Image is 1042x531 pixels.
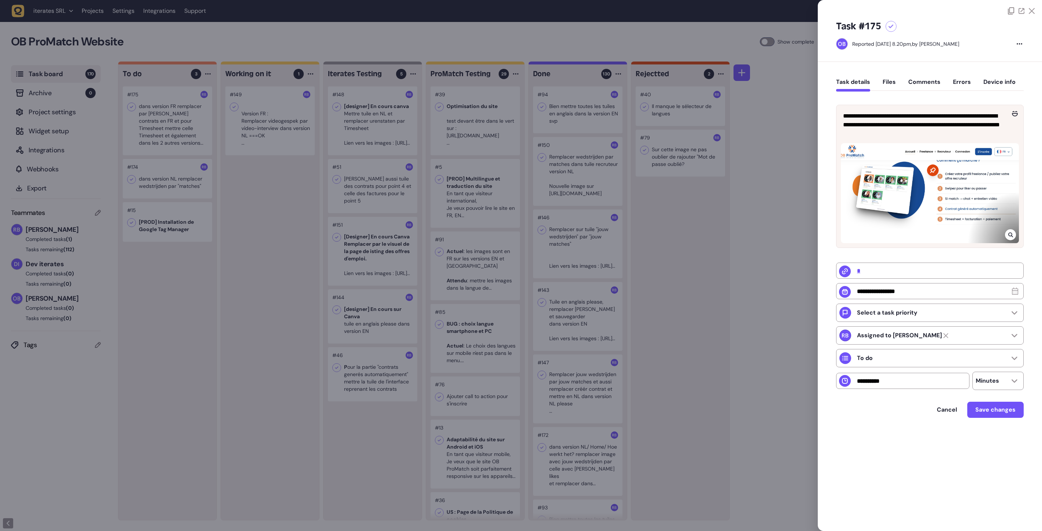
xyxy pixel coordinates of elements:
button: Task details [836,78,870,92]
img: Oussama Bahassou [836,38,847,49]
p: Minutes [976,377,999,385]
button: Device info [983,78,1016,92]
div: Reported [DATE] 8.20pm, [852,41,912,47]
div: by [PERSON_NAME] [852,40,959,48]
h5: Task #175 [836,21,881,32]
button: Files [883,78,896,92]
button: Comments [908,78,941,92]
p: Select a task priority [857,309,917,316]
button: Errors [953,78,971,92]
button: Save changes [967,402,1024,418]
span: Cancel [937,407,957,413]
span: Save changes [975,407,1016,413]
p: To do [857,354,873,362]
strong: Rodolphe Balay [857,332,942,339]
button: Cancel [930,402,964,417]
